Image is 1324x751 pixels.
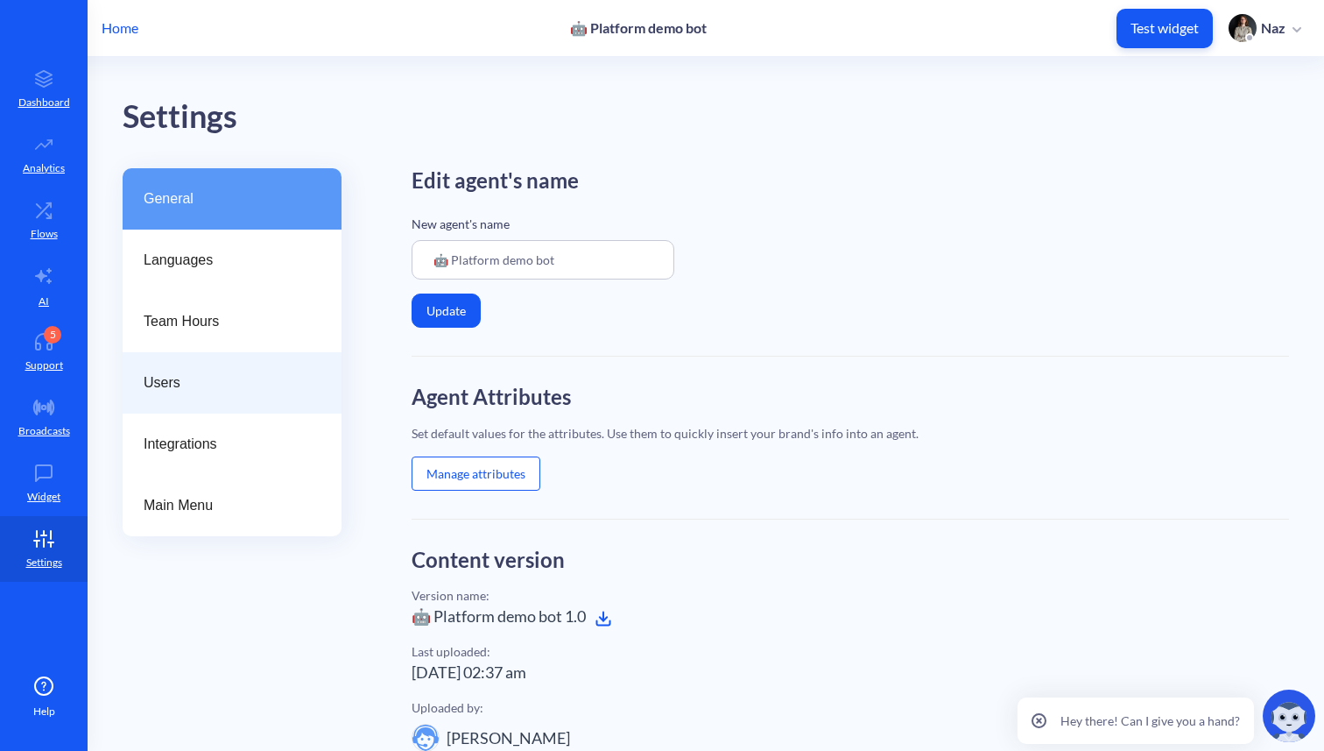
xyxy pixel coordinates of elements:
p: Test widget [1130,19,1199,37]
p: Dashboard [18,95,70,110]
p: Naz [1261,18,1285,38]
button: Update [412,294,481,328]
span: General [144,188,306,209]
div: Settings [123,92,1324,142]
p: AI [39,294,49,309]
h2: Content version [412,548,1289,573]
span: Integrations [144,434,306,455]
p: 🤖 Platform demo bot [570,19,707,37]
div: Last uploaded: [412,642,1289,661]
div: 🤖 Platform demo bot 1.0 [412,605,1289,628]
a: Team Hours [123,291,342,352]
div: Set default values for the attributes. Use them to quickly insert your brand's info into an agent. [412,424,1289,443]
div: Version name: [412,586,1289,605]
button: user photoNaz [1220,12,1310,44]
div: 5 [44,326,61,344]
img: user photo [1229,14,1257,42]
button: Test widget [1116,9,1213,48]
span: Help [33,704,55,719]
span: Users [144,372,306,393]
a: Users [123,352,342,414]
span: Team Hours [144,311,306,332]
img: copilot-icon.svg [1263,690,1315,742]
div: [PERSON_NAME] [447,726,570,750]
p: New agent's name [412,215,1289,233]
p: Settings [26,555,62,570]
a: Languages [123,230,342,291]
h2: Agent Attributes [412,385,1289,410]
p: Home [102,18,138,39]
p: Widget [27,489,60,505]
p: Support [25,358,63,373]
a: Integrations [123,414,342,475]
p: Flows [31,226,58,242]
input: Enter agent Name [412,240,674,280]
div: Uploaded by: [412,698,1289,717]
div: [DATE] 02:37 am [412,661,1289,684]
h2: Edit agent's name [412,168,1289,194]
a: Main Menu [123,475,342,536]
p: Analytics [23,160,65,176]
span: Main Menu [144,495,306,516]
span: Languages [144,250,306,271]
a: General [123,168,342,230]
p: Broadcasts [18,423,70,439]
p: Hey there! Can I give you a hand? [1060,712,1240,730]
button: Manage attributes [412,457,540,491]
